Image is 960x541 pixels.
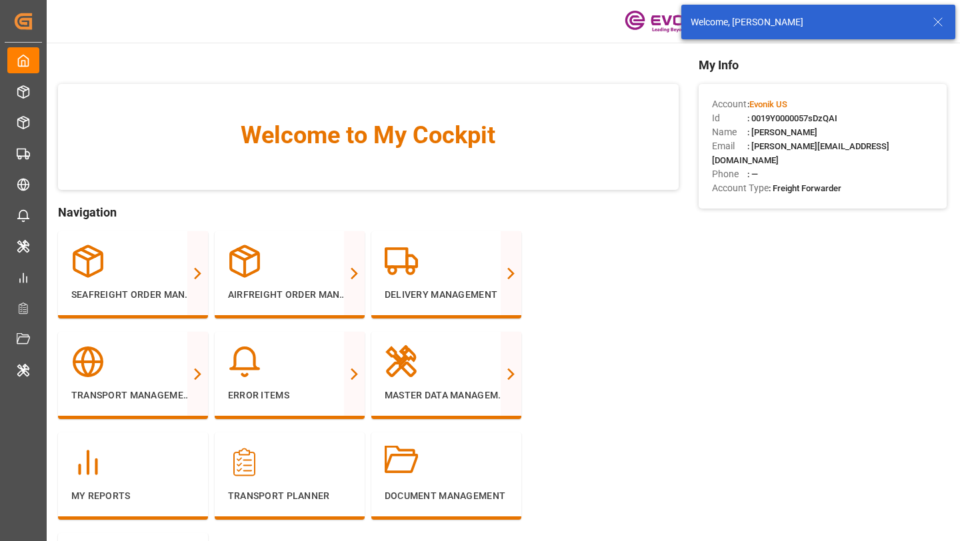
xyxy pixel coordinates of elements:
span: Evonik US [749,99,787,109]
span: : 0019Y0000057sDzQAI [747,113,837,123]
span: : [PERSON_NAME][EMAIL_ADDRESS][DOMAIN_NAME] [712,141,889,165]
span: Id [712,111,747,125]
span: Email [712,139,747,153]
p: Airfreight Order Management [228,288,351,302]
p: My Reports [71,489,195,503]
p: Master Data Management [385,388,508,402]
span: : Freight Forwarder [769,183,841,193]
p: Transport Planner [228,489,351,503]
span: Welcome to My Cockpit [85,117,652,153]
p: Transport Management [71,388,195,402]
span: : — [747,169,758,179]
span: Navigation [58,203,679,221]
span: Account [712,97,747,111]
span: Account Type [712,181,769,195]
p: Error Items [228,388,351,402]
p: Document Management [385,489,508,503]
span: Phone [712,167,747,181]
span: Name [712,125,747,139]
span: : [PERSON_NAME] [747,127,817,137]
span: My Info [699,56,947,74]
img: Evonik-brand-mark-Deep-Purple-RGB.jpeg_1700498283.jpeg [625,10,711,33]
p: Delivery Management [385,288,508,302]
div: Welcome, [PERSON_NAME] [691,15,920,29]
span: : [747,99,787,109]
p: Seafreight Order Management [71,288,195,302]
